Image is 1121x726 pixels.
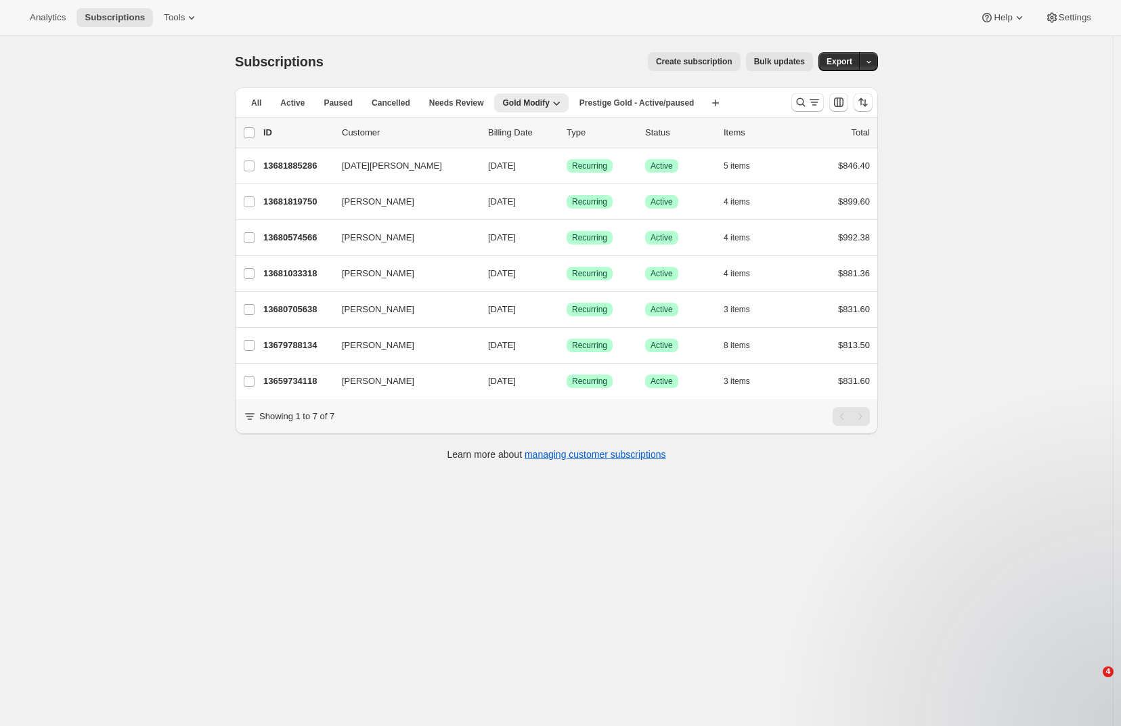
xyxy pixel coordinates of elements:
span: 3 items [724,304,750,315]
div: 13659734118[PERSON_NAME][DATE]SuccessRecurringSuccessActive3 items$831.60 [263,372,870,391]
button: 3 items [724,300,765,319]
span: $899.60 [838,196,870,207]
span: 3 items [724,376,750,387]
p: Showing 1 to 7 of 7 [259,410,334,423]
span: [DATE] [488,161,516,171]
span: $813.50 [838,340,870,350]
button: 8 items [724,336,765,355]
span: [PERSON_NAME] [342,303,414,316]
span: Recurring [572,232,607,243]
p: Status [645,126,713,140]
span: Active [651,196,673,207]
span: Recurring [572,376,607,387]
span: Analytics [30,12,66,23]
button: [PERSON_NAME] [334,191,469,213]
span: $831.60 [838,304,870,314]
div: 13681033318[PERSON_NAME][DATE]SuccessRecurringSuccessActive4 items$881.36 [263,264,870,283]
span: Tools [164,12,185,23]
span: [PERSON_NAME] [342,267,414,280]
button: Sort the results [854,93,873,112]
span: Bulk updates [754,56,805,67]
span: Paused [324,98,353,108]
button: 3 items [724,372,765,391]
button: Subscriptions [76,8,153,27]
button: 4 items [724,192,765,211]
div: 13680705638[PERSON_NAME][DATE]SuccessRecurringSuccessActive3 items$831.60 [263,300,870,319]
span: [DATE] [488,340,516,350]
span: [DATE] [488,304,516,314]
button: Help [972,8,1034,27]
span: [DATE] [488,196,516,207]
div: 13681819750[PERSON_NAME][DATE]SuccessRecurringSuccessActive4 items$899.60 [263,192,870,211]
span: Settings [1059,12,1091,23]
div: 13681885286[DATE][PERSON_NAME][DATE]SuccessRecurringSuccessActive5 items$846.40 [263,156,870,175]
span: Active [651,304,673,315]
button: Create new view [705,93,726,112]
p: 13680574566 [263,231,331,244]
p: Customer [342,126,477,140]
p: 13681819750 [263,195,331,209]
button: 4 items [724,228,765,247]
span: [PERSON_NAME] [342,195,414,209]
span: Recurring [572,268,607,279]
button: [PERSON_NAME] [334,299,469,320]
span: 4 items [724,268,750,279]
span: Active [651,376,673,387]
button: Analytics [22,8,74,27]
span: Active [651,161,673,171]
button: [PERSON_NAME] [334,263,469,284]
p: Billing Date [488,126,556,140]
div: IDCustomerBilling DateTypeStatusItemsTotal [263,126,870,140]
p: 13681033318 [263,267,331,280]
span: Active [651,340,673,351]
span: Cancelled [372,98,410,108]
div: Items [724,126,791,140]
iframe: Intercom live chat [1075,666,1107,699]
span: Active [651,232,673,243]
span: [DATE] [488,232,516,242]
span: 4 [1103,666,1114,677]
span: Active [651,268,673,279]
button: [PERSON_NAME] [334,370,469,392]
span: Recurring [572,196,607,207]
span: All [251,98,261,108]
div: 13680574566[PERSON_NAME][DATE]SuccessRecurringSuccessActive4 items$992.38 [263,228,870,247]
span: Active [280,98,305,108]
span: $846.40 [838,161,870,171]
span: [DATE] [488,268,516,278]
p: 13681885286 [263,159,331,173]
span: Prestige Gold - Active/paused [579,98,695,108]
span: Recurring [572,340,607,351]
button: Create subscription [648,52,741,71]
span: Recurring [572,161,607,171]
span: [DATE] [488,376,516,386]
span: $831.60 [838,376,870,386]
span: 4 items [724,232,750,243]
span: Help [994,12,1012,23]
span: Subscriptions [235,54,324,69]
a: managing customer subscriptions [525,449,666,460]
span: [PERSON_NAME] [342,339,414,352]
span: Create subscription [656,56,732,67]
p: Total [852,126,870,140]
button: Search and filter results [791,93,824,112]
button: [PERSON_NAME] [334,335,469,356]
button: [DATE][PERSON_NAME] [334,155,469,177]
button: [PERSON_NAME] [334,227,469,249]
button: Customize table column order and visibility [829,93,848,112]
nav: Pagination [833,407,870,426]
button: Settings [1037,8,1099,27]
span: [DATE][PERSON_NAME] [342,159,442,173]
span: Recurring [572,304,607,315]
p: 13659734118 [263,375,331,388]
span: 4 items [724,196,750,207]
span: $992.38 [838,232,870,242]
button: 4 items [724,264,765,283]
span: $881.36 [838,268,870,278]
div: 13679788134[PERSON_NAME][DATE]SuccessRecurringSuccessActive8 items$813.50 [263,336,870,355]
span: Export [827,56,852,67]
span: 8 items [724,340,750,351]
button: Bulk updates [746,52,813,71]
span: Needs Review [429,98,484,108]
span: [PERSON_NAME] [342,231,414,244]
